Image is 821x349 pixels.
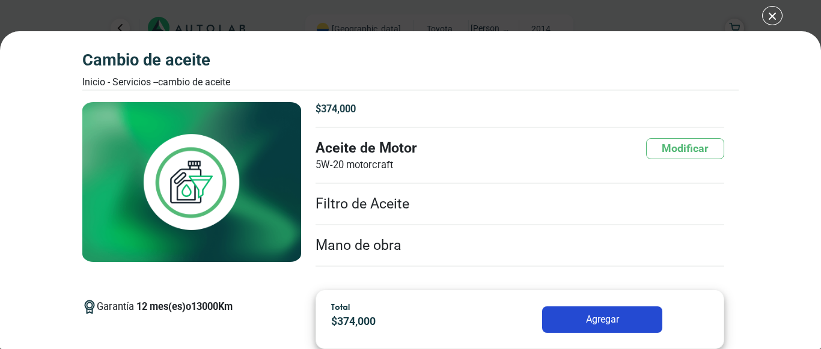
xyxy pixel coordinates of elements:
[316,225,725,267] li: Mano de obra
[316,102,725,117] p: $ 374,000
[158,76,230,88] font: CAMBIO DE ACEITE
[136,300,233,315] p: 12 mes(es) o 13000 Km
[316,138,417,159] font: Aceite de Motor
[316,158,417,173] span: 5W-20 motorcraft
[542,306,662,333] button: Agregar
[82,75,230,90] div: Inicio - Servicios - -
[331,314,478,330] p: $ 374,000
[316,184,725,225] li: Filtro de Aceite
[331,302,350,312] span: Total
[97,300,233,324] span: Garantía
[82,50,230,70] h3: CAMBIO DE ACEITE
[646,138,724,159] button: Modificar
